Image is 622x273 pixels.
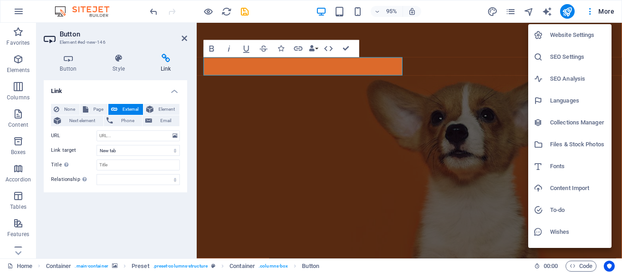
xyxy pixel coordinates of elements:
h6: Wishes [550,227,606,237]
h6: Languages [550,95,606,106]
h6: SEO Analysis [550,73,606,84]
h6: Collections Manager [550,117,606,128]
h6: Content Import [550,183,606,194]
h6: Files & Stock Photos [550,139,606,150]
h6: To-do [550,205,606,216]
h6: Fonts [550,161,606,172]
h6: SEO Settings [550,52,606,62]
h6: Website Settings [550,30,606,41]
